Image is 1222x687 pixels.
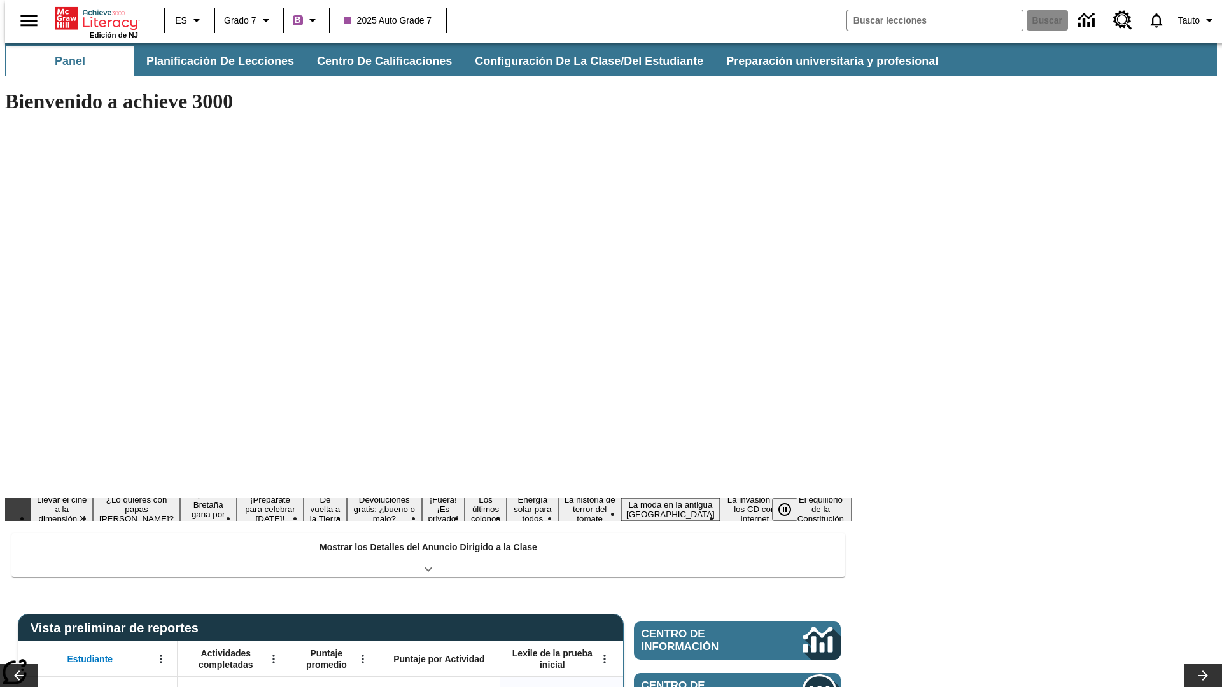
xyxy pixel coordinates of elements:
button: Diapositiva 12 La invasión de los CD con Internet [720,493,790,525]
a: Centro de información [1071,3,1106,38]
button: Pausar [772,498,797,521]
span: Centro de información [642,628,761,653]
button: Diapositiva 5 De vuelta a la Tierra [304,493,347,525]
span: Puntaje promedio [296,648,357,670]
button: Diapositiva 6 Devoluciones gratis: ¿bueno o malo? [347,493,422,525]
span: Estudiante [67,653,113,665]
button: Carrusel de lecciones, seguir [1184,664,1222,687]
div: Subbarra de navegación [5,46,950,76]
a: Notificaciones [1140,4,1173,37]
h1: Bienvenido a achieve 3000 [5,90,852,113]
span: Actividades completadas [184,648,268,670]
div: Subbarra de navegación [5,43,1217,76]
div: Portada [55,4,138,39]
span: Lexile de la prueba inicial [506,648,599,670]
div: Pausar [772,498,810,521]
button: Diapositiva 2 ¿Lo quieres con papas fritas? [93,493,179,525]
button: Grado: Grado 7, Elige un grado [219,9,279,32]
div: Mostrar los Detalles del Anuncio Dirigido a la Clase [11,533,845,577]
button: Perfil/Configuración [1173,9,1222,32]
button: Diapositiva 9 Energía solar para todos [507,493,558,525]
button: Diapositiva 7 ¡Fuera! ¡Es privado! [422,493,465,525]
button: Diapositiva 13 El equilibrio de la Constitución [790,493,852,525]
button: Abrir menú [595,649,614,669]
button: Abrir menú [151,649,171,669]
span: Tauto [1178,14,1200,27]
a: Centro de recursos, Se abrirá en una pestaña nueva. [1106,3,1140,38]
button: Panel [6,46,134,76]
span: Vista preliminar de reportes [31,621,205,635]
a: Portada [55,6,138,31]
button: Centro de calificaciones [307,46,462,76]
input: Buscar campo [847,10,1023,31]
button: Diapositiva 10 La historia de terror del tomate [558,493,621,525]
button: Abrir menú [353,649,372,669]
span: ES [175,14,187,27]
span: B [295,12,301,28]
button: Abrir menú [264,649,283,669]
button: Diapositiva 1 Llevar el cine a la dimensión X [31,493,93,525]
span: Puntaje por Actividad [393,653,484,665]
a: Centro de información [634,621,841,660]
button: Configuración de la clase/del estudiante [465,46,713,76]
button: Planificación de lecciones [136,46,304,76]
button: Preparación universitaria y profesional [716,46,948,76]
button: Boost El color de la clase es morado/púrpura. Cambiar el color de la clase. [288,9,325,32]
button: Diapositiva 11 La moda en la antigua Roma [621,498,720,521]
p: Mostrar los Detalles del Anuncio Dirigido a la Clase [320,541,537,554]
button: Diapositiva 4 ¡Prepárate para celebrar Juneteenth! [237,493,304,525]
span: Edición de NJ [90,31,138,39]
button: Diapositiva 8 Los últimos colonos [465,493,507,525]
button: Lenguaje: ES, Selecciona un idioma [169,9,210,32]
span: 2025 Auto Grade 7 [344,14,432,27]
span: Grado 7 [224,14,256,27]
button: Abrir el menú lateral [10,2,48,39]
button: Diapositiva 3 ¡Gran Bretaña gana por fin! [180,489,237,531]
